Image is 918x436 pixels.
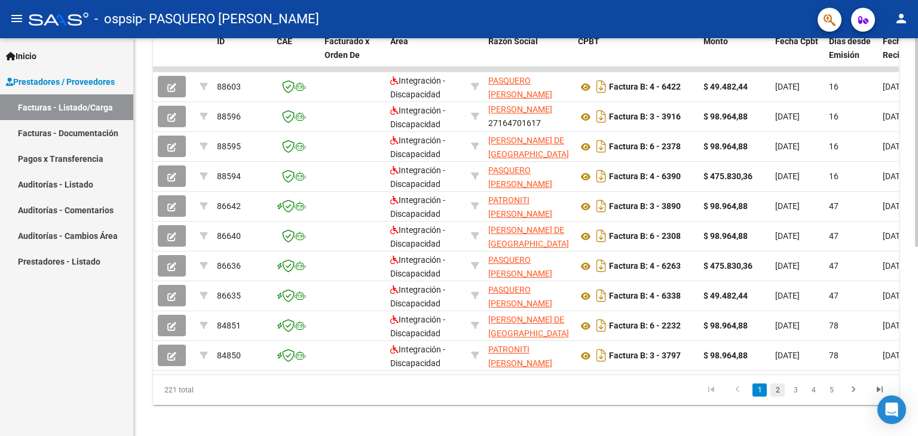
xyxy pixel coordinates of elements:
[217,351,241,360] span: 84850
[390,36,408,46] span: Area
[593,77,609,96] i: Descargar documento
[390,315,445,338] span: Integración - Discapacidad
[94,6,142,32] span: - ospsip
[703,36,728,46] span: Monto
[829,291,839,300] span: 47
[883,291,907,300] span: [DATE]
[609,202,681,211] strong: Factura B: 3 - 3890
[842,383,865,397] a: go to next page
[775,351,800,360] span: [DATE]
[775,36,818,46] span: Fecha Cpbt
[272,29,320,81] datatable-header-cell: CAE
[883,201,907,211] span: [DATE]
[390,195,445,219] span: Integración - Discapacidad
[488,313,568,338] div: 27345987008
[752,383,767,397] a: 1
[829,201,839,211] span: 47
[488,225,569,248] span: [PERSON_NAME] DE [GEOGRAPHIC_DATA]
[142,6,319,32] span: - PASQUERO [PERSON_NAME]
[829,36,871,60] span: Días desde Emisión
[703,231,748,241] strong: $ 98.964,88
[488,104,568,129] div: 27164701617
[883,36,916,60] span: Fecha Recibido
[775,201,800,211] span: [DATE]
[883,82,907,91] span: [DATE]
[217,321,241,330] span: 84851
[217,201,241,211] span: 86642
[488,315,569,338] span: [PERSON_NAME] DE [GEOGRAPHIC_DATA]
[775,321,800,330] span: [DATE]
[703,171,752,181] strong: $ 475.830,36
[488,255,552,278] span: PASQUERO [PERSON_NAME]
[787,380,804,400] li: page 3
[775,142,800,151] span: [DATE]
[593,196,609,216] i: Descargar documento
[488,164,568,189] div: 27351305083
[703,351,748,360] strong: $ 98.964,88
[609,232,681,241] strong: Factura B: 6 - 2308
[775,171,800,181] span: [DATE]
[829,321,839,330] span: 78
[883,351,907,360] span: [DATE]
[488,285,552,308] span: PASQUERO [PERSON_NAME]
[770,383,785,397] a: 2
[593,226,609,245] i: Descargar documento
[829,171,839,181] span: 16
[593,167,609,186] i: Descargar documento
[484,29,573,81] datatable-header-cell: Razón Social
[829,82,839,91] span: 16
[609,82,681,92] strong: Factura B: 4 - 6422
[822,380,840,400] li: page 5
[488,343,568,368] div: 27164701617
[829,231,839,241] span: 47
[883,142,907,151] span: [DATE]
[609,112,681,122] strong: Factura B: 3 - 3916
[726,383,749,397] a: go to previous page
[883,171,907,181] span: [DATE]
[703,112,748,121] strong: $ 98.964,88
[6,75,115,88] span: Prestadores / Proveedores
[217,231,241,241] span: 86640
[877,395,906,424] div: Open Intercom Messenger
[488,165,552,189] span: PASQUERO [PERSON_NAME]
[770,29,824,81] datatable-header-cell: Fecha Cpbt
[390,285,445,308] span: Integración - Discapacidad
[593,256,609,275] i: Descargar documento
[609,262,681,271] strong: Factura B: 4 - 6263
[703,82,748,91] strong: $ 49.482,44
[703,201,748,211] strong: $ 98.964,88
[824,383,839,397] a: 5
[390,136,445,159] span: Integración - Discapacidad
[6,50,36,63] span: Inicio
[217,112,241,121] span: 88596
[883,261,907,271] span: [DATE]
[10,11,24,26] mat-icon: menu
[829,142,839,151] span: 16
[217,36,225,46] span: ID
[488,134,568,159] div: 27345987008
[390,255,445,278] span: Integración - Discapacidad
[769,380,787,400] li: page 2
[488,195,552,219] span: PATRONITI [PERSON_NAME]
[277,36,292,46] span: CAE
[703,261,752,271] strong: $ 475.830,36
[593,107,609,126] i: Descargar documento
[806,383,821,397] a: 4
[217,82,241,91] span: 88603
[751,380,769,400] li: page 1
[775,291,800,300] span: [DATE]
[573,29,699,81] datatable-header-cell: CPBT
[212,29,272,81] datatable-header-cell: ID
[593,286,609,305] i: Descargar documento
[700,383,723,397] a: go to first page
[609,321,681,331] strong: Factura B: 6 - 2232
[593,346,609,365] i: Descargar documento
[829,112,839,121] span: 16
[775,261,800,271] span: [DATE]
[868,383,891,397] a: go to last page
[775,82,800,91] span: [DATE]
[217,261,241,271] span: 86636
[488,223,568,248] div: 27345987008
[609,291,681,301] strong: Factura B: 4 - 6338
[699,29,770,81] datatable-header-cell: Monto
